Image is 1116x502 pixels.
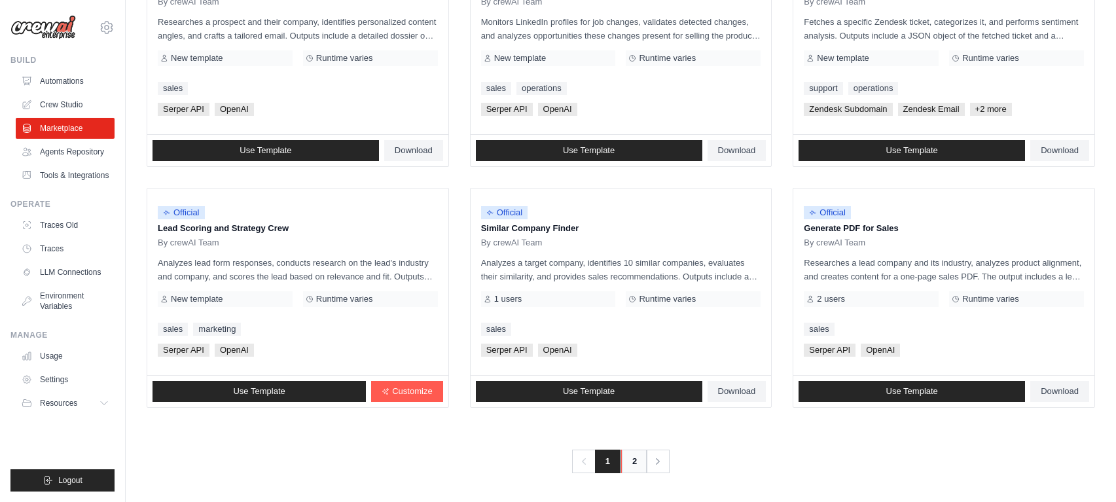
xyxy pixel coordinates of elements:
[158,15,438,43] p: Researches a prospect and their company, identifies personalized content angles, and crafts a tai...
[171,294,223,304] span: New template
[848,82,899,95] a: operations
[16,71,115,92] a: Automations
[171,53,223,63] span: New template
[215,344,254,357] span: OpenAI
[40,398,77,408] span: Resources
[153,140,379,161] a: Use Template
[494,53,546,63] span: New template
[708,140,766,161] a: Download
[799,140,1025,161] a: Use Template
[16,215,115,236] a: Traces Old
[804,206,851,219] span: Official
[384,140,443,161] a: Download
[158,82,188,95] a: sales
[1041,386,1079,397] span: Download
[898,103,965,116] span: Zendesk Email
[481,256,761,283] p: Analyzes a target company, identifies 10 similar companies, evaluates their similarity, and provi...
[158,344,209,357] span: Serper API
[970,103,1012,116] span: +2 more
[538,344,577,357] span: OpenAI
[804,15,1084,43] p: Fetches a specific Zendesk ticket, categorizes it, and performs sentiment analysis. Outputs inclu...
[58,475,82,486] span: Logout
[718,386,756,397] span: Download
[481,323,511,336] a: sales
[16,238,115,259] a: Traces
[158,206,205,219] span: Official
[16,165,115,186] a: Tools & Integrations
[799,381,1025,402] a: Use Template
[804,344,855,357] span: Serper API
[962,294,1019,304] span: Runtime varies
[16,285,115,317] a: Environment Variables
[158,238,219,248] span: By crewAI Team
[158,103,209,116] span: Serper API
[817,294,845,304] span: 2 users
[804,222,1084,235] p: Generate PDF for Sales
[804,256,1084,283] p: Researches a lead company and its industry, analyzes product alignment, and creates content for a...
[708,381,766,402] a: Download
[158,256,438,283] p: Analyzes lead form responses, conducts research on the lead's industry and company, and scores th...
[10,330,115,340] div: Manage
[804,82,842,95] a: support
[595,450,621,473] span: 1
[193,323,241,336] a: marketing
[10,199,115,209] div: Operate
[476,381,702,402] a: Use Template
[371,381,442,402] a: Customize
[233,386,285,397] span: Use Template
[886,386,938,397] span: Use Template
[10,55,115,65] div: Build
[316,53,373,63] span: Runtime varies
[481,82,511,95] a: sales
[158,222,438,235] p: Lead Scoring and Strategy Crew
[1041,145,1079,156] span: Download
[538,103,577,116] span: OpenAI
[481,238,543,248] span: By crewAI Team
[718,145,756,156] span: Download
[804,238,865,248] span: By crewAI Team
[392,386,432,397] span: Customize
[639,294,696,304] span: Runtime varies
[10,15,76,40] img: Logo
[563,145,615,156] span: Use Template
[316,294,373,304] span: Runtime varies
[494,294,522,304] span: 1 users
[240,145,291,156] span: Use Template
[639,53,696,63] span: Runtime varies
[572,450,670,473] nav: Pagination
[563,386,615,397] span: Use Template
[476,140,702,161] a: Use Template
[621,450,647,473] a: 2
[481,344,533,357] span: Serper API
[16,118,115,139] a: Marketplace
[16,141,115,162] a: Agents Repository
[804,323,834,336] a: sales
[16,393,115,414] button: Resources
[886,145,938,156] span: Use Template
[10,469,115,492] button: Logout
[16,262,115,283] a: LLM Connections
[481,103,533,116] span: Serper API
[1030,140,1089,161] a: Download
[481,222,761,235] p: Similar Company Finder
[804,103,892,116] span: Zendesk Subdomain
[1030,381,1089,402] a: Download
[861,344,900,357] span: OpenAI
[962,53,1019,63] span: Runtime varies
[395,145,433,156] span: Download
[215,103,254,116] span: OpenAI
[516,82,567,95] a: operations
[16,369,115,390] a: Settings
[158,323,188,336] a: sales
[481,206,528,219] span: Official
[817,53,869,63] span: New template
[481,15,761,43] p: Monitors LinkedIn profiles for job changes, validates detected changes, and analyzes opportunitie...
[16,346,115,367] a: Usage
[16,94,115,115] a: Crew Studio
[153,381,366,402] a: Use Template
